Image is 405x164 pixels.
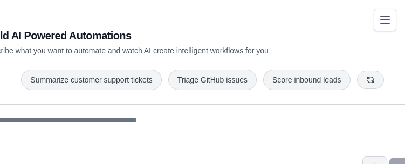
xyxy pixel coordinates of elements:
button: Triage GitHub issues [168,70,257,90]
button: Get new suggestions [357,71,384,89]
button: Score inbound leads [263,70,351,90]
button: Toggle navigation [374,9,396,31]
button: Summarize customer support tickets [21,70,161,90]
